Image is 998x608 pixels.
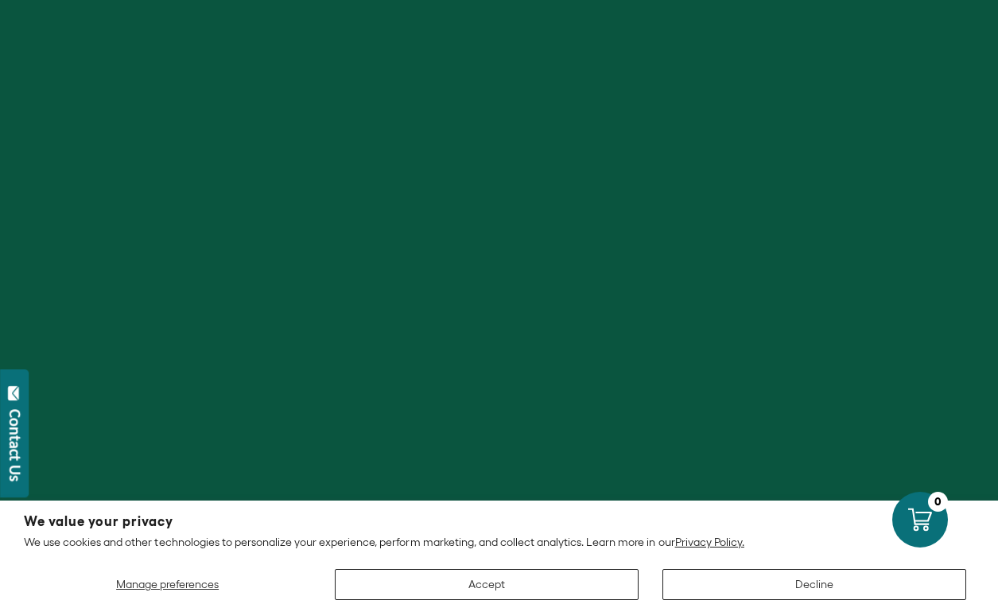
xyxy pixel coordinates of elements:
[116,578,219,590] span: Manage preferences
[24,535,974,549] p: We use cookies and other technologies to personalize your experience, perform marketing, and coll...
[24,569,311,600] button: Manage preferences
[662,569,966,600] button: Decline
[675,536,744,548] a: Privacy Policy.
[335,569,639,600] button: Accept
[928,492,948,512] div: 0
[7,409,23,481] div: Contact Us
[24,515,974,528] h2: We value your privacy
